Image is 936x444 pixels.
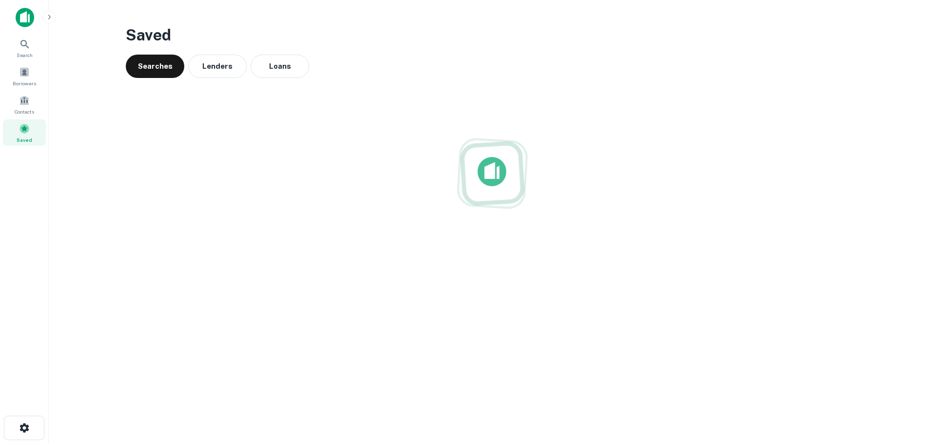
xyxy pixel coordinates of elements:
span: Saved [17,136,32,144]
a: Contacts [3,91,46,117]
button: Loans [251,55,309,78]
span: Search [17,51,33,59]
h3: Saved [126,23,859,47]
button: Searches [126,55,184,78]
img: capitalize-icon.png [16,8,34,27]
a: Saved [3,119,46,146]
button: Lenders [188,55,247,78]
span: Borrowers [13,79,36,87]
a: Search [3,35,46,61]
span: Contacts [15,108,34,116]
a: Borrowers [3,63,46,89]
